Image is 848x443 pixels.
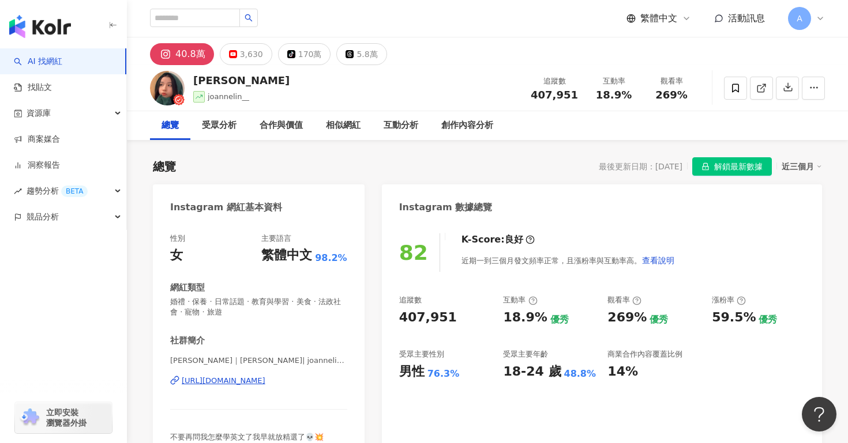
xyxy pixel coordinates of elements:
span: 407,951 [531,89,578,101]
span: 18.9% [596,89,632,101]
div: 女 [170,247,183,264]
button: 查看說明 [641,249,675,272]
a: 商案媒合 [14,134,60,145]
div: [URL][DOMAIN_NAME] [182,376,265,386]
div: 82 [399,241,428,264]
span: joannelin__ [208,92,249,101]
div: 追蹤數 [531,75,578,87]
div: 3,630 [240,46,263,62]
button: 解鎖最新數據 [692,157,772,176]
button: 40.8萬 [150,43,214,65]
div: 總覽 [153,158,176,175]
div: 互動率 [592,75,636,87]
div: 主要語言 [261,233,291,244]
div: 48.8% [564,368,596,380]
button: 170萬 [278,43,331,65]
div: 良好 [505,233,523,246]
span: rise [14,187,22,195]
div: 近三個月 [782,159,822,174]
div: Instagram 網紅基本資料 [170,201,282,214]
span: 解鎖最新數據 [714,158,763,176]
div: 407,951 [399,309,457,327]
div: 繁體中文 [261,247,312,264]
div: 40.8萬 [175,46,205,62]
div: 170萬 [298,46,322,62]
div: 優秀 [650,313,668,326]
div: BETA [61,185,88,197]
div: 性別 [170,233,185,244]
a: [URL][DOMAIN_NAME] [170,376,347,386]
div: 近期一到三個月發文頻率正常，且漲粉率與互動率高。 [461,249,675,272]
div: 最後更新日期：[DATE] [599,162,682,171]
span: 資源庫 [27,100,51,126]
span: 98.2% [315,252,347,264]
div: 觀看率 [607,295,641,305]
div: 優秀 [759,313,777,326]
div: 受眾分析 [202,119,237,132]
div: 18.9% [503,309,547,327]
div: 社群簡介 [170,335,205,347]
div: 59.5% [712,309,756,327]
div: 觀看率 [650,75,693,87]
div: 受眾主要年齡 [503,349,548,359]
a: searchAI 找網紅 [14,56,62,67]
span: [PERSON_NAME]｜[PERSON_NAME]| joannelin__ [170,355,347,366]
div: Instagram 數據總覽 [399,201,493,214]
div: 互動分析 [384,119,418,132]
iframe: Help Scout Beacon - Open [802,397,836,431]
div: 追蹤數 [399,295,422,305]
div: K-Score : [461,233,535,246]
a: 找貼文 [14,82,52,93]
button: 3,630 [220,43,272,65]
img: chrome extension [18,408,41,427]
span: 269% [655,89,688,101]
div: 網紅類型 [170,282,205,294]
span: 立即安裝 瀏覽器外掛 [46,407,87,428]
img: KOL Avatar [150,71,185,105]
span: A [797,12,802,25]
div: 優秀 [550,313,569,326]
div: 創作內容分析 [441,119,493,132]
a: chrome extension立即安裝 瀏覽器外掛 [15,402,112,433]
div: 受眾主要性別 [399,349,444,359]
div: [PERSON_NAME] [193,73,290,88]
span: 活動訊息 [728,13,765,24]
span: 查看說明 [642,256,674,265]
span: 趨勢分析 [27,178,88,204]
div: 漲粉率 [712,295,746,305]
img: logo [9,15,71,38]
span: 繁體中文 [640,12,677,25]
div: 商業合作內容覆蓋比例 [607,349,682,359]
span: 婚禮 · 保養 · 日常話題 · 教育與學習 · 美食 · 法政社會 · 寵物 · 旅遊 [170,297,347,317]
div: 76.3% [427,368,460,380]
div: 18-24 歲 [503,363,561,381]
span: lock [701,162,710,171]
div: 男性 [399,363,425,381]
div: 相似網紅 [326,119,361,132]
span: 競品分析 [27,204,59,230]
a: 洞察報告 [14,160,60,171]
button: 5.8萬 [336,43,387,65]
div: 總覽 [162,119,179,132]
div: 269% [607,309,647,327]
span: search [245,14,253,22]
div: 合作與價值 [260,119,303,132]
div: 5.8萬 [357,46,377,62]
div: 互動率 [503,295,537,305]
div: 14% [607,363,638,381]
